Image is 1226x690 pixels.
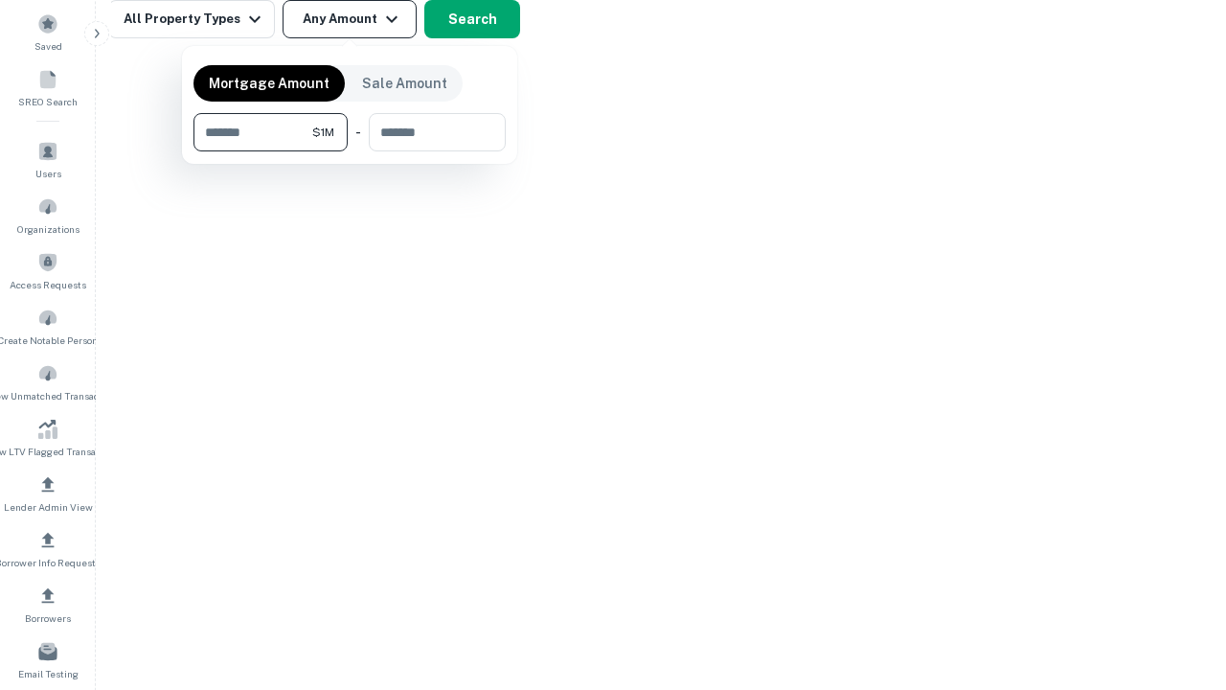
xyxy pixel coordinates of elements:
[312,124,334,141] span: $1M
[209,73,329,94] p: Mortgage Amount
[362,73,447,94] p: Sale Amount
[355,113,361,151] div: -
[1130,537,1226,629] iframe: Chat Widget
